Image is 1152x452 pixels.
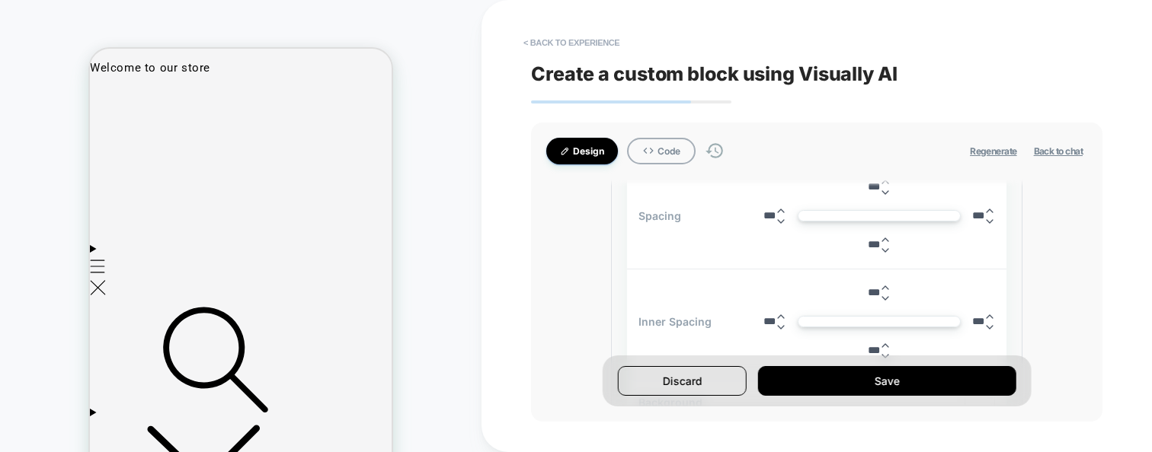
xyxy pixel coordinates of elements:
[638,315,712,328] span: Inner Spacing
[516,30,627,55] button: < Back to experience
[638,209,681,222] span: Spacing
[546,138,618,164] button: Design
[758,366,1016,396] button: Save
[531,62,1102,85] span: Create a custom block using Visually AI
[965,145,1022,158] button: Regenerate
[1029,145,1087,158] button: Back to chat
[618,366,747,396] button: Discard
[627,138,696,164] button: Code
